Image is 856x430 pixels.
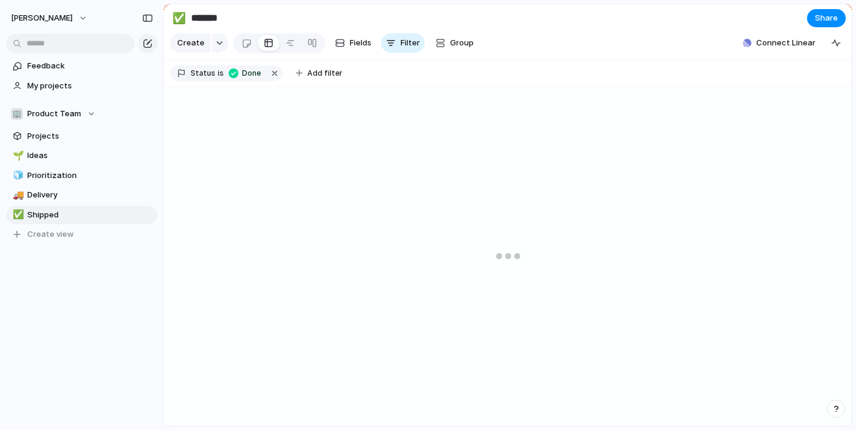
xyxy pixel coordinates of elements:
div: 🏢 [11,108,23,120]
span: Product Team [27,108,81,120]
div: 🌱 [13,149,21,163]
span: Add filter [307,68,342,79]
button: Connect Linear [738,34,820,52]
span: Status [191,68,215,79]
span: Done [242,68,263,79]
div: ✅ [13,208,21,222]
button: ✅ [169,8,189,28]
a: 🚚Delivery [6,186,157,204]
button: Create view [6,225,157,243]
span: Filter [400,37,420,49]
a: My projects [6,77,157,95]
button: [PERSON_NAME] [5,8,94,28]
button: 🧊 [11,170,23,182]
span: Prioritization [27,170,153,182]
a: 🧊Prioritization [6,167,157,185]
span: Create [177,37,204,49]
button: 🏢Product Team [6,105,157,123]
span: Delivery [27,189,153,201]
button: 🌱 [11,150,23,162]
span: Share [815,12,838,24]
button: Done [225,67,267,80]
span: [PERSON_NAME] [11,12,73,24]
button: ✅ [11,209,23,221]
span: Ideas [27,150,153,162]
a: Projects [6,127,157,145]
span: Connect Linear [756,37,815,49]
span: Feedback [27,60,153,72]
span: Create view [27,228,74,240]
span: is [218,68,224,79]
span: Fields [350,37,371,49]
button: 🚚 [11,189,23,201]
div: 🚚 [13,188,21,202]
button: Filter [381,33,425,53]
a: Feedback [6,57,157,75]
a: ✅Shipped [6,206,157,224]
button: Create [170,33,211,53]
div: 🧊 [13,168,21,182]
a: 🌱Ideas [6,147,157,165]
button: Group [430,33,480,53]
button: Fields [330,33,376,53]
button: Share [807,9,846,27]
div: ✅ [172,10,186,26]
span: Group [450,37,474,49]
span: Projects [27,130,153,142]
button: is [215,67,226,80]
span: Shipped [27,209,153,221]
span: My projects [27,80,153,92]
button: Add filter [289,65,350,82]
